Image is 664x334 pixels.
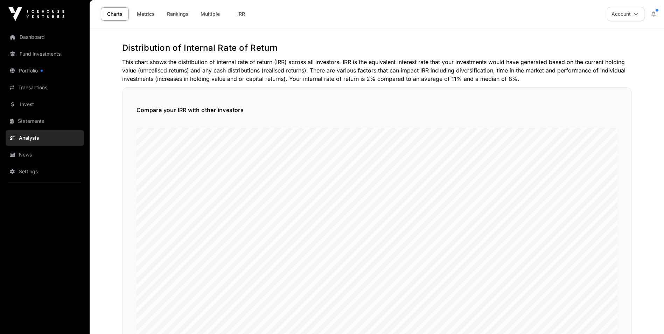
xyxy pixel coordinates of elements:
a: Charts [101,7,129,21]
p: This chart shows the distribution of internal rate of return (IRR) across all investors. IRR is t... [122,58,632,83]
img: Icehouse Ventures Logo [8,7,64,21]
a: Analysis [6,130,84,146]
button: Account [607,7,644,21]
h5: Compare your IRR with other investors [137,106,617,114]
a: Metrics [132,7,160,21]
a: Rankings [162,7,193,21]
a: Dashboard [6,29,84,45]
a: Settings [6,164,84,179]
a: Fund Investments [6,46,84,62]
a: Portfolio [6,63,84,78]
iframe: Chat Widget [629,300,664,334]
a: Multiple [196,7,224,21]
a: Transactions [6,80,84,95]
a: Invest [6,97,84,112]
a: Statements [6,113,84,129]
h2: Distribution of Internal Rate of Return [122,42,632,54]
a: IRR [227,7,255,21]
a: News [6,147,84,162]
